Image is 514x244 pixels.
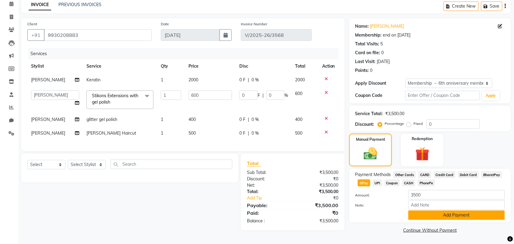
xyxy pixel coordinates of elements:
[239,116,245,123] span: 0 F
[393,171,416,178] span: Other Cards
[295,77,305,83] span: 2000
[44,29,152,41] input: Search by Name/Mobile/Email/Code
[293,176,343,182] div: ₹0
[351,203,404,208] label: Note:
[355,172,391,178] span: Payment Methods
[239,77,245,83] span: 0 F
[27,59,83,73] th: Stylist
[412,136,433,142] label: Redemption
[360,146,382,161] img: _cash.svg
[161,117,163,122] span: 1
[31,130,65,136] span: [PERSON_NAME]
[293,218,343,224] div: ₹3,500.00
[242,195,301,201] a: Add Tip
[481,171,502,178] span: BharatPay
[161,130,163,136] span: 1
[252,77,259,83] span: 0 %
[239,130,245,136] span: 0 F
[292,59,319,73] th: Total
[293,189,343,195] div: ₹3,500.00
[411,145,434,163] img: _gift.svg
[31,117,65,122] span: [PERSON_NAME]
[301,195,343,201] div: ₹0
[355,80,405,87] div: Apply Discount
[444,2,479,11] button: Create New
[188,117,196,122] span: 400
[248,77,249,83] span: |
[414,121,423,126] label: Fixed
[434,171,456,178] span: Credit Card
[351,193,404,198] label: Amount:
[355,92,405,99] div: Coupon Code
[481,2,502,11] button: Save
[377,58,390,65] div: [DATE]
[356,137,385,142] label: Manual Payment
[355,121,374,128] div: Discount:
[27,21,37,27] label: Client
[92,93,138,105] span: Stikons Extensions with gel polish
[355,32,382,38] div: Membership:
[242,202,293,209] div: Payable:
[355,58,376,65] div: Last Visit:
[355,111,383,117] div: Service Total:
[248,116,249,123] span: |
[242,218,293,224] div: Balance :
[355,50,380,56] div: Card on file:
[293,169,343,176] div: ₹3,500.00
[370,67,373,74] div: 0
[319,59,339,73] th: Action
[31,77,65,83] span: [PERSON_NAME]
[293,209,343,217] div: ₹0
[27,29,44,41] button: +91
[252,116,259,123] span: 0 %
[402,179,415,186] span: CASH
[408,210,505,220] button: Add Payment
[355,41,379,47] div: Total Visits:
[373,179,382,186] span: UPI
[381,41,383,47] div: 5
[385,111,405,117] div: ₹3,500.00
[110,99,113,105] a: x
[28,48,343,59] div: Services
[86,117,117,122] span: glitter gel polish
[295,91,303,96] span: 600
[236,59,292,73] th: Disc
[248,130,249,136] span: |
[242,182,293,189] div: Net:
[262,92,264,99] span: |
[58,2,101,7] a: PREVIOUS INVOICES
[295,130,303,136] span: 500
[385,121,404,126] label: Percentage
[355,23,369,30] div: Name:
[382,50,384,56] div: 0
[293,202,343,209] div: ₹3,500.00
[383,32,411,38] div: end on [DATE]
[188,77,198,83] span: 2000
[295,117,303,122] span: 400
[185,59,236,73] th: Price
[370,23,404,30] a: [PERSON_NAME]
[350,227,510,234] a: Continue Without Payment
[405,91,480,100] input: Enter Offer / Coupon Code
[418,171,431,178] span: CARD
[418,179,435,186] span: PhonePe
[86,77,100,83] span: Keratin
[241,21,267,27] label: Invoice Number
[293,182,343,189] div: ₹3,500.00
[161,21,169,27] label: Date
[161,77,163,83] span: 1
[408,190,505,200] input: Amount
[83,59,157,73] th: Service
[242,189,293,195] div: Total:
[242,176,293,182] div: Discount:
[355,67,369,74] div: Points:
[247,160,261,167] span: Total
[188,130,196,136] span: 500
[284,92,288,99] span: %
[482,91,500,100] button: Apply
[242,209,293,217] div: Paid:
[157,59,185,73] th: Qty
[111,160,232,169] input: Search
[86,130,136,136] span: [PERSON_NAME] Haircut
[358,179,370,186] span: GPay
